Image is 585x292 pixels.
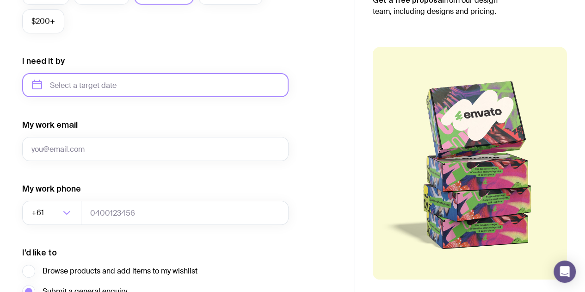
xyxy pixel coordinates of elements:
label: $200+ [22,9,64,33]
div: Open Intercom Messenger [554,261,576,283]
label: My work phone [22,183,81,194]
label: My work email [22,119,78,130]
label: I need it by [22,56,65,67]
div: Search for option [22,201,81,225]
input: you@email.com [22,137,289,161]
span: +61 [31,201,46,225]
input: Search for option [46,201,60,225]
input: 0400123456 [81,201,289,225]
span: Browse products and add items to my wishlist [43,266,197,277]
label: I’d like to [22,247,57,258]
input: Select a target date [22,73,289,97]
